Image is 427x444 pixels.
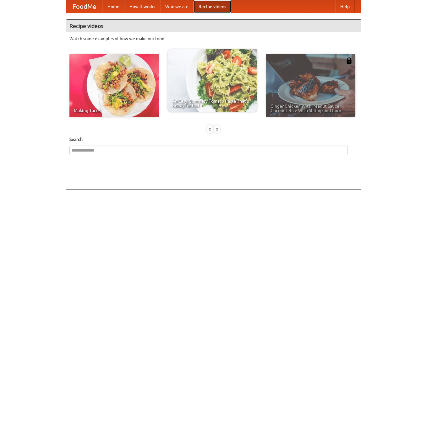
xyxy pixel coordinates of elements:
a: An Easy, Summery Tomato Pasta That's Ready for Fall [168,49,257,112]
a: Making Tacos [69,54,159,117]
a: Who we are [160,0,194,13]
a: Recipe videos [194,0,231,13]
h4: Recipe videos [66,20,361,32]
h5: Search [69,136,358,142]
a: Help [335,0,355,13]
a: Home [102,0,124,13]
div: » [214,125,220,133]
div: « [207,125,213,133]
a: How it works [124,0,160,13]
span: Making Tacos [74,108,154,113]
img: 483408.png [346,57,352,64]
span: An Easy, Summery Tomato Pasta That's Ready for Fall [172,99,253,108]
p: Watch some examples of how we make our food! [69,35,358,42]
a: FoodMe [66,0,102,13]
